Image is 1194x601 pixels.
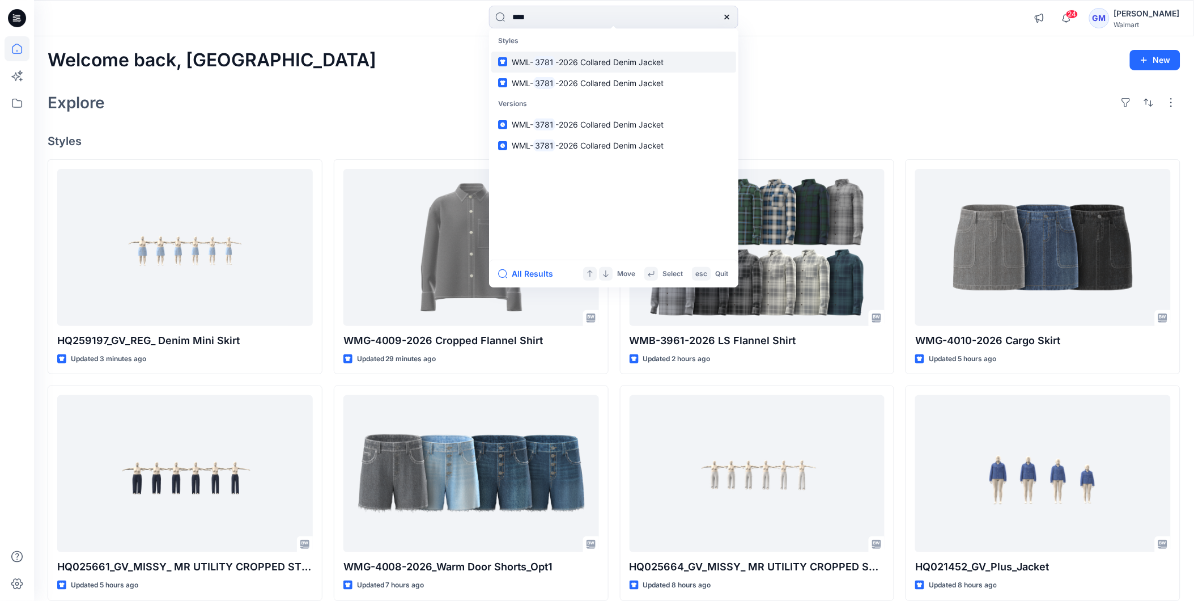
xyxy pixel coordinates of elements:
p: Updated 7 hours ago [357,579,424,591]
h2: Explore [48,94,105,112]
p: Updated 3 minutes ago [71,353,146,365]
p: Quit [715,268,728,280]
mark: 3781 [533,56,555,69]
p: Styles [491,31,736,52]
p: Updated 2 hours ago [643,353,711,365]
p: WMG-4009-2026 Cropped Flannel Shirt [343,333,599,349]
span: WML- [512,141,533,150]
span: WML- [512,57,533,67]
a: WMG-4009-2026 Cropped Flannel Shirt [343,169,599,326]
a: WML-3781-2026 Collared Denim Jacket [491,52,736,73]
p: Updated 29 minutes ago [357,353,436,365]
span: -2026 Collared Denim Jacket [555,57,664,67]
p: Versions [491,94,736,115]
mark: 3781 [533,118,555,131]
div: Walmart [1114,20,1180,29]
p: Select [662,268,683,280]
p: Updated 5 hours ago [71,579,138,591]
h2: Welcome back, [GEOGRAPHIC_DATA] [48,50,376,71]
p: Updated 5 hours ago [929,353,996,365]
span: -2026 Collared Denim Jacket [555,141,664,150]
span: WML- [512,120,533,129]
mark: 3781 [533,77,555,90]
h4: Styles [48,134,1180,148]
div: GM [1089,8,1110,28]
p: WMB-3961-2026 LS Flannel Shirt [630,333,885,349]
a: WML-3781-2026 Collared Denim Jacket [491,135,736,156]
p: Updated 8 hours ago [643,579,711,591]
button: New [1130,50,1180,70]
a: WMG-4010-2026 Cargo Skirt [915,169,1171,326]
mark: 3781 [533,139,555,152]
span: -2026 Collared Denim Jacket [555,78,664,88]
a: WML-3781-2026 Collared Denim Jacket [491,73,736,94]
a: HQ025661_GV_MISSY_ MR UTILITY CROPPED STRAIGHT LEG [57,395,313,552]
a: WML-3781-2026 Collared Denim Jacket [491,114,736,135]
p: HQ021452_GV_Plus_Jacket [915,559,1171,575]
p: HQ259197_GV_REG_ Denim Mini Skirt [57,333,313,349]
a: WMB-3961-2026 LS Flannel Shirt [630,169,885,326]
p: WMG-4008-2026_Warm Door Shorts_Opt1 [343,559,599,575]
span: 24 [1066,10,1078,19]
span: WML- [512,78,533,88]
p: Move [617,268,635,280]
a: HQ025664_GV_MISSY_ MR UTILITY CROPPED STRAIGHT LEG [630,395,885,552]
a: HQ021452_GV_Plus_Jacket [915,395,1171,552]
p: esc [695,268,707,280]
p: Updated 8 hours ago [929,579,997,591]
button: All Results [498,267,560,281]
a: WMG-4008-2026_Warm Door Shorts_Opt1 [343,395,599,552]
div: [PERSON_NAME] [1114,7,1180,20]
a: HQ259197_GV_REG_ Denim Mini Skirt [57,169,313,326]
p: HQ025664_GV_MISSY_ MR UTILITY CROPPED STRAIGHT LEG [630,559,885,575]
span: -2026 Collared Denim Jacket [555,120,664,129]
p: WMG-4010-2026 Cargo Skirt [915,333,1171,349]
p: HQ025661_GV_MISSY_ MR UTILITY CROPPED STRAIGHT LEG [57,559,313,575]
